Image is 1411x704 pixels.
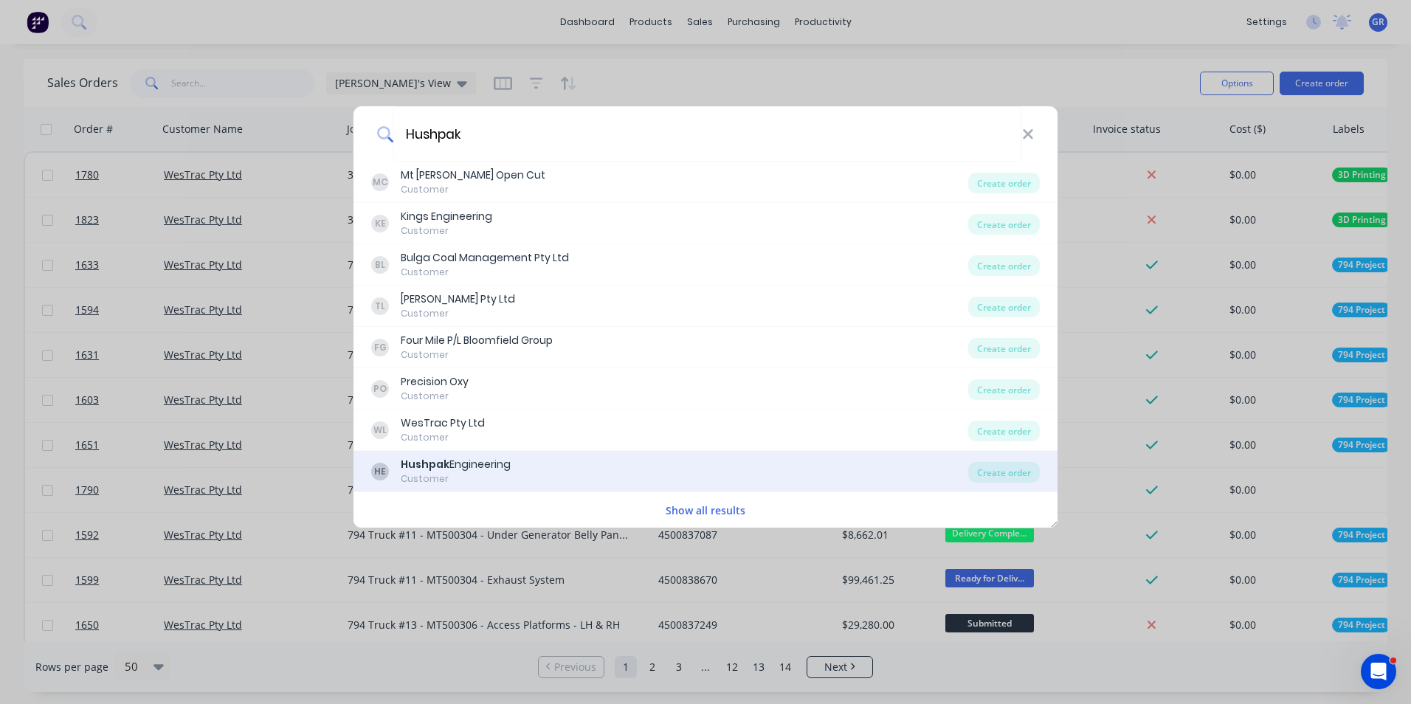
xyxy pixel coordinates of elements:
div: TL [371,297,389,315]
div: Create order [968,214,1040,235]
div: Customer [401,183,545,196]
div: FG [371,339,389,356]
iframe: Intercom live chat [1361,654,1396,689]
div: Customer [401,431,485,444]
div: Customer [401,307,515,320]
div: Precision Oxy [401,374,469,390]
div: Create order [968,462,1040,483]
div: WL [371,421,389,439]
div: Customer [401,224,492,238]
input: Enter a customer name to create a new order... [393,106,1022,162]
div: Create order [968,338,1040,359]
div: [PERSON_NAME] Pty Ltd [401,291,515,307]
div: Create order [968,421,1040,441]
div: KE [371,215,389,232]
div: Customer [401,348,553,362]
div: WesTrac Pty Ltd [401,415,485,431]
div: MC [371,173,389,191]
div: Four Mile P/L Bloomfield Group [401,333,553,348]
div: Kings Engineering [401,209,492,224]
div: PO [371,380,389,398]
div: Create order [968,379,1040,400]
button: Show all results [661,502,750,519]
div: Mt [PERSON_NAME] Open Cut [401,168,545,183]
div: Engineering [401,457,511,472]
div: Customer [401,266,569,279]
div: Customer [401,390,469,403]
div: BL [371,256,389,274]
div: Create order [968,173,1040,193]
div: HE [371,463,389,480]
div: Bulga Coal Management Pty Ltd [401,250,569,266]
div: Create order [968,297,1040,317]
div: Create order [968,255,1040,276]
b: Hushpak [401,457,449,472]
div: Customer [401,472,511,486]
